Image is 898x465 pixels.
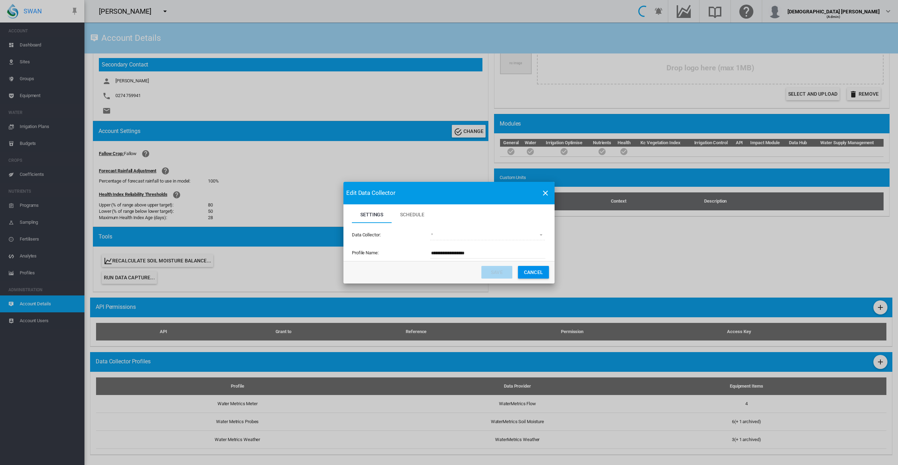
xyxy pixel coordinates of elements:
[541,189,550,197] md-icon: icon-close
[352,232,430,238] label: Data Collector:
[481,266,512,279] button: Save
[538,186,552,200] button: icon-close
[352,250,430,256] label: Profile Name:
[346,189,396,197] span: Edit Data Collector
[360,212,383,217] span: Settings
[400,212,424,217] span: Schedule
[518,266,549,279] button: Cancel
[343,182,555,284] md-dialog: Settings Schedule ...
